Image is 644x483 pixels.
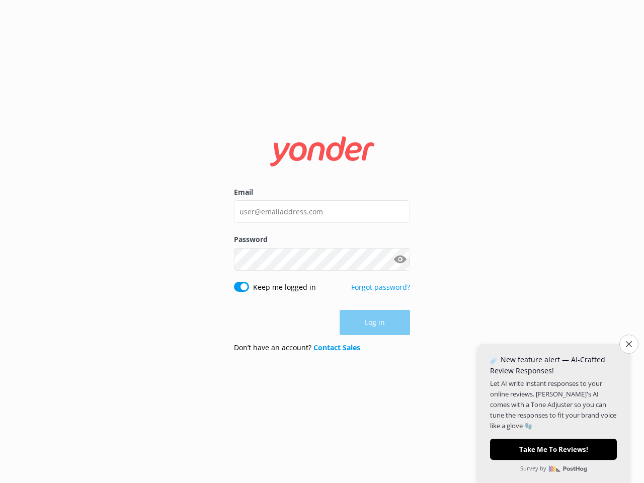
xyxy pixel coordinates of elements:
a: Contact Sales [313,343,360,352]
input: user@emailaddress.com [234,200,410,223]
p: Don’t have an account? [234,342,360,353]
label: Keep me logged in [253,282,316,293]
label: Email [234,187,410,198]
label: Password [234,234,410,245]
a: Forgot password? [351,282,410,292]
button: Show password [390,249,410,269]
